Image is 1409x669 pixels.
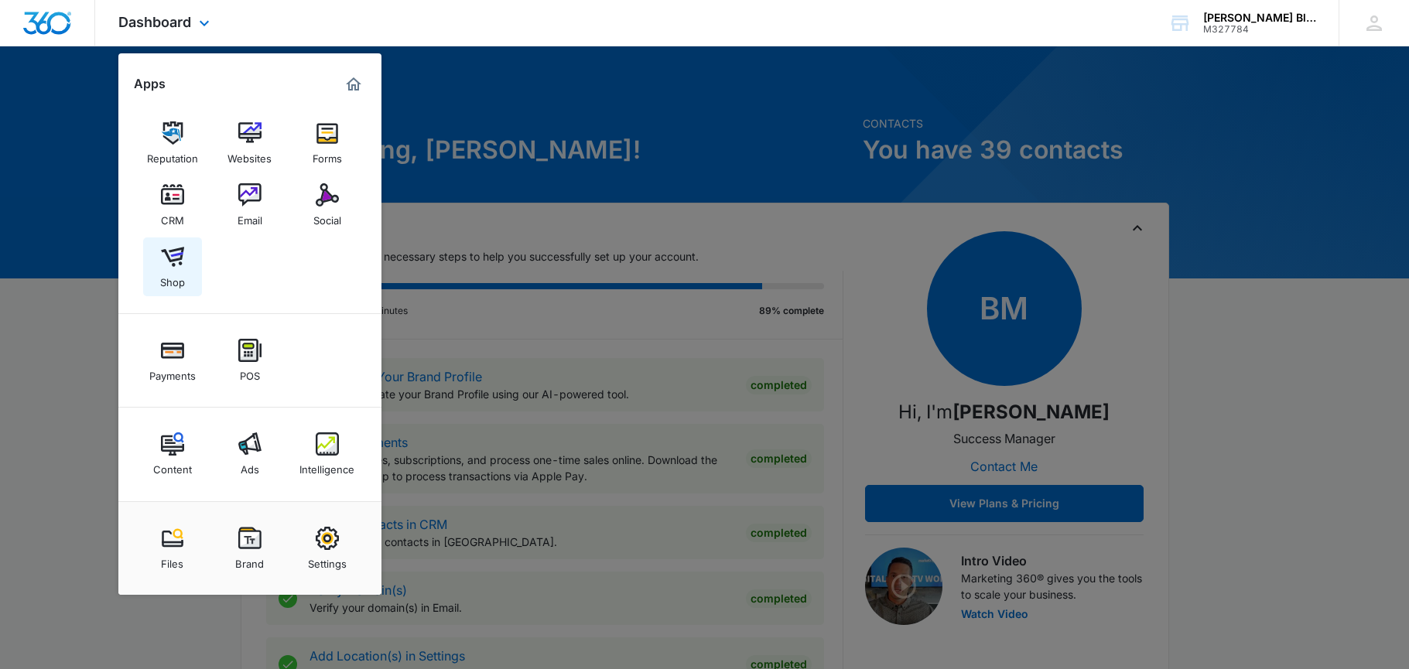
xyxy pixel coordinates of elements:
a: CRM [143,176,202,234]
a: Forms [298,114,357,172]
a: Websites [221,114,279,172]
span: Dashboard [118,14,191,30]
div: Websites [227,145,272,165]
a: Payments [143,331,202,390]
div: Shop [160,268,185,288]
div: Content [153,456,192,476]
a: Intelligence [298,425,357,483]
div: CRM [161,207,184,227]
a: Content [143,425,202,483]
a: Files [143,519,202,578]
div: Payments [149,362,196,382]
a: Brand [221,519,279,578]
div: Brand [235,550,264,570]
a: Shop [143,237,202,296]
div: Reputation [147,145,198,165]
a: Reputation [143,114,202,172]
h2: Apps [134,77,166,91]
div: Intelligence [299,456,354,476]
div: POS [240,362,260,382]
div: Files [161,550,183,570]
div: Social [313,207,341,227]
a: Email [221,176,279,234]
a: Ads [221,425,279,483]
a: POS [221,331,279,390]
div: Ads [241,456,259,476]
div: Forms [313,145,342,165]
div: Email [238,207,262,227]
div: account id [1203,24,1316,35]
a: Settings [298,519,357,578]
div: account name [1203,12,1316,24]
a: Marketing 360® Dashboard [341,72,366,97]
div: Settings [308,550,347,570]
a: Social [298,176,357,234]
